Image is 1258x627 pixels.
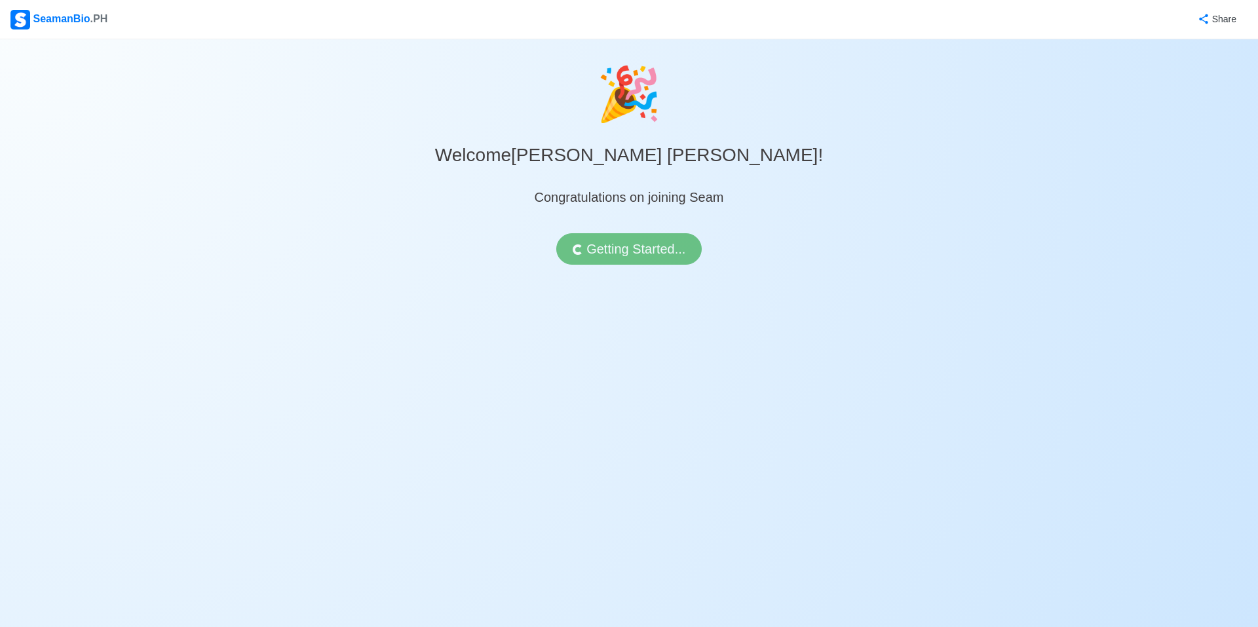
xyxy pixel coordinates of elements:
div: SeamanBio [10,10,107,29]
button: Share [1185,7,1248,32]
div: Congratulations on joining Seam [534,187,723,207]
h3: Welcome [PERSON_NAME] [PERSON_NAME] ! [435,134,823,166]
div: celebrate [596,55,662,134]
img: Logo [10,10,30,29]
button: Getting Started... [556,233,702,265]
span: .PH [90,13,108,24]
